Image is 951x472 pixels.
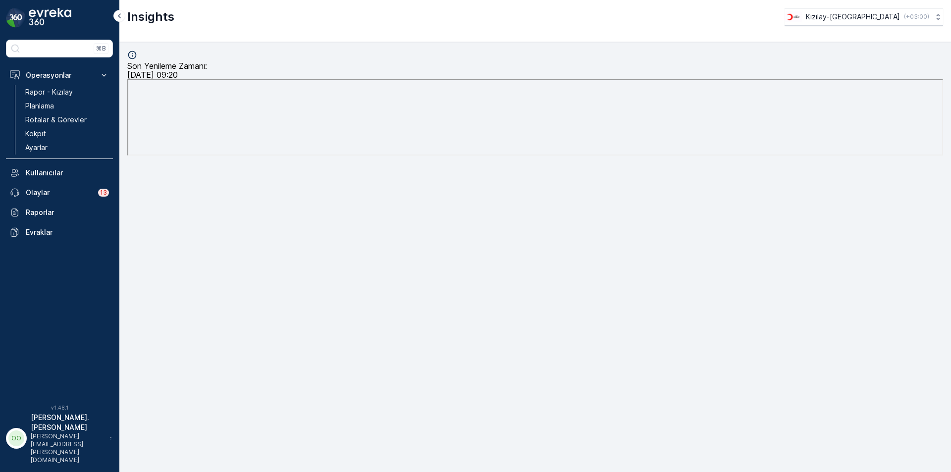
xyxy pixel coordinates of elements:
[25,101,54,111] p: Planlama
[6,65,113,85] button: Operasyonlar
[26,227,109,237] p: Evraklar
[25,143,48,153] p: Ayarlar
[96,45,106,52] p: ⌘B
[6,413,113,464] button: OO[PERSON_NAME].[PERSON_NAME][PERSON_NAME][EMAIL_ADDRESS][PERSON_NAME][DOMAIN_NAME]
[6,183,113,203] a: Olaylar13
[29,8,71,28] img: logo_dark-DEwI_e13.png
[6,203,113,222] a: Raporlar
[21,141,113,155] a: Ayarlar
[26,208,109,217] p: Raporlar
[31,413,105,432] p: [PERSON_NAME].[PERSON_NAME]
[21,85,113,99] a: Rapor - Kızılay
[31,432,105,464] p: [PERSON_NAME][EMAIL_ADDRESS][PERSON_NAME][DOMAIN_NAME]
[785,8,943,26] button: Kızılay-[GEOGRAPHIC_DATA](+03:00)
[806,12,900,22] p: Kızılay-[GEOGRAPHIC_DATA]
[21,99,113,113] a: Planlama
[21,113,113,127] a: Rotalar & Görevler
[26,188,92,198] p: Olaylar
[21,127,113,141] a: Kokpit
[25,129,46,139] p: Kokpit
[785,11,802,22] img: k%C4%B1z%C4%B1lay.png
[26,70,93,80] p: Operasyonlar
[6,405,113,411] span: v 1.48.1
[127,9,174,25] p: Insights
[26,168,109,178] p: Kullanıcılar
[904,13,929,21] p: ( +03:00 )
[8,430,24,446] div: OO
[127,70,207,79] p: [DATE] 09:20
[6,222,113,242] a: Evraklar
[6,163,113,183] a: Kullanıcılar
[25,87,73,97] p: Rapor - Kızılay
[100,189,107,197] p: 13
[25,115,87,125] p: Rotalar & Görevler
[127,61,207,70] p: Son Yenileme Zamanı :
[6,8,26,28] img: logo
